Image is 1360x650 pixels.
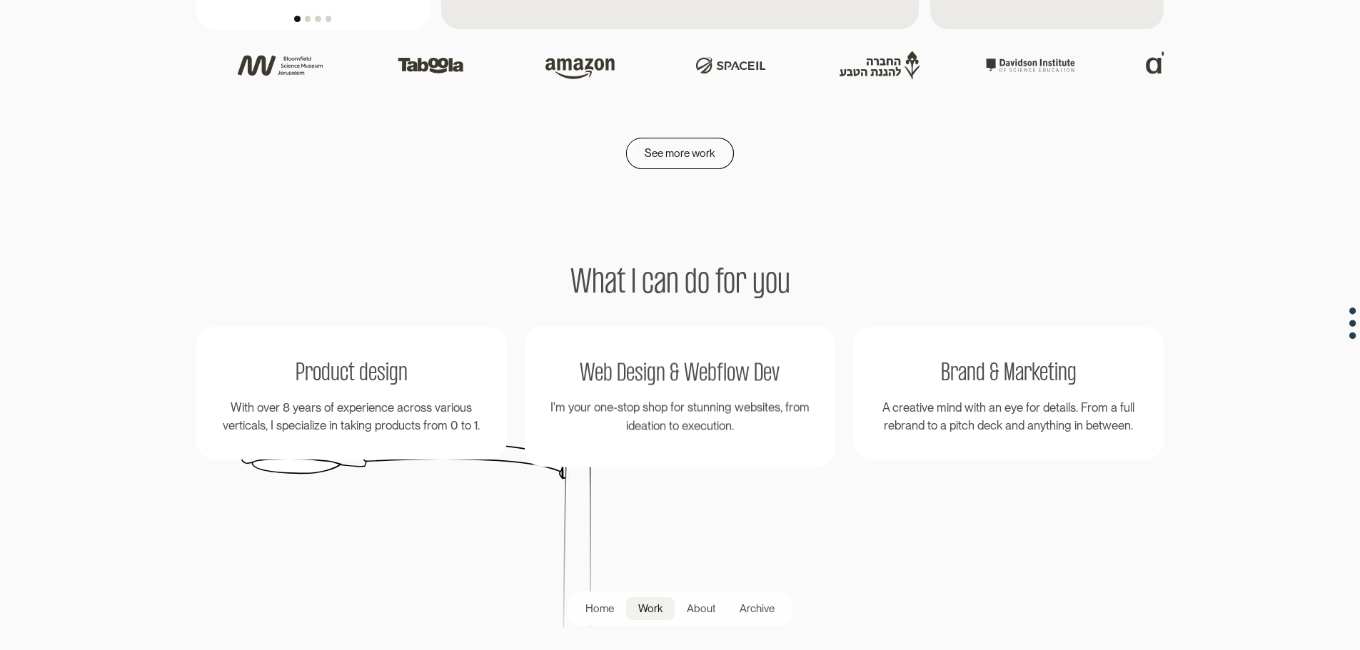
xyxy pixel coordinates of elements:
a: See more work [626,138,734,169]
div: See more work [645,145,715,163]
a: Work [626,597,675,619]
h1: Web Design & Webflow Dev [580,362,780,387]
img: space IL logo [682,48,780,83]
a: Archive [727,597,787,619]
div: Work [638,601,663,617]
img: Amazon logo [533,41,630,90]
img: SPNI logo [832,48,930,83]
h1: Brand & Marketing [941,362,1077,387]
h1: Product design [296,362,408,387]
div: Show slide 1 of 4 [294,16,300,21]
a: Home [573,597,626,619]
p: A creative mind with an eye for details. From a full rebrand to a pitch deck and anything in betw... [865,399,1152,435]
a: About [675,597,727,619]
img: science museum logo [233,49,330,81]
div: Archive [740,601,775,617]
img: taboola logo [383,41,480,90]
div: About [687,601,715,617]
p: I'm your one-stop shop for stunning websites, from ideation to execution. [537,398,823,435]
div: Show slide 2 of 4 [305,16,311,21]
div: Show slide 4 of 4 [326,16,331,21]
img: aisap logo [1132,36,1229,94]
h1: What I can do for you [570,266,790,303]
div: Home [585,601,614,617]
img: davidson institute logo [982,52,1079,78]
div: Show slide 3 of 4 [315,16,321,21]
p: With over 8 years of experience across various verticals, I specialize in taking products from 0 ... [208,399,495,435]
